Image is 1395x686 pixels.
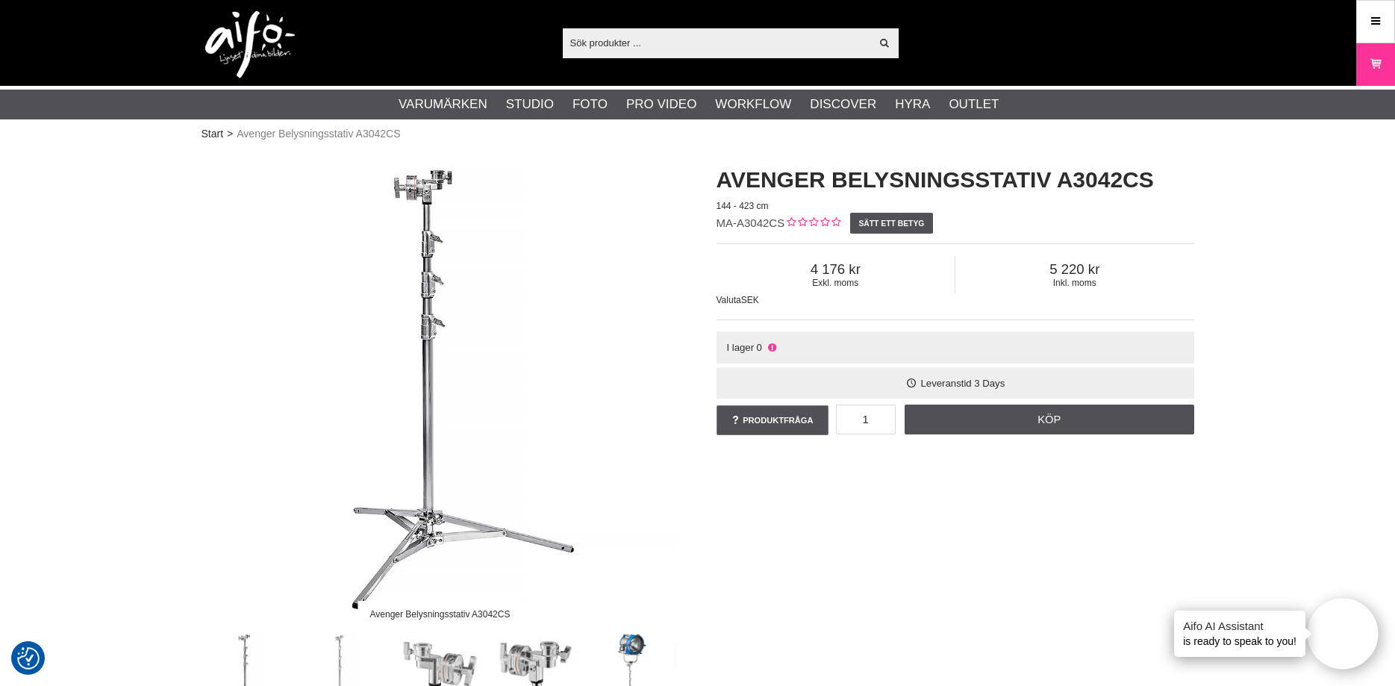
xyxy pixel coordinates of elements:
div: Kundbetyg: 0 [784,216,840,231]
img: Revisit consent button [17,647,40,670]
span: 144 - 423 cm [717,201,769,211]
h4: Aifo AI Assistant [1183,618,1296,634]
span: I lager [726,342,754,353]
div: is ready to speak to you! [1174,611,1305,657]
a: Foto [572,95,608,114]
button: Samtyckesinställningar [17,645,40,672]
span: 0 [757,342,762,353]
span: MA-A3042CS [717,216,785,229]
span: Leveranstid [921,378,972,389]
a: Workflow [715,95,791,114]
span: 4 176 [717,261,955,278]
span: 3 Days [974,378,1005,389]
a: Hyra [895,95,930,114]
a: Sätt ett betyg [850,213,933,234]
div: Avenger Belysningsstativ A3042CS [358,601,522,627]
span: > [227,126,233,142]
a: Pro Video [626,95,696,114]
h1: Avenger Belysningsstativ A3042CS [717,164,1194,196]
img: logo.png [205,11,295,78]
input: Sök produkter ... [563,31,871,54]
img: Avenger Belysningsstativ A3042CS [202,149,679,627]
a: Produktfråga [717,405,828,435]
span: Exkl. moms [717,278,955,288]
span: Inkl. moms [955,278,1194,288]
span: Avenger Belysningsstativ A3042CS [237,126,400,142]
a: Discover [810,95,876,114]
span: SEK [741,295,759,305]
a: Köp [905,405,1194,434]
span: 5 220 [955,261,1194,278]
a: Studio [506,95,554,114]
a: Start [202,126,224,142]
a: Outlet [949,95,999,114]
a: Varumärken [399,95,487,114]
i: Ej i lager [766,342,778,353]
span: Valuta [717,295,741,305]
